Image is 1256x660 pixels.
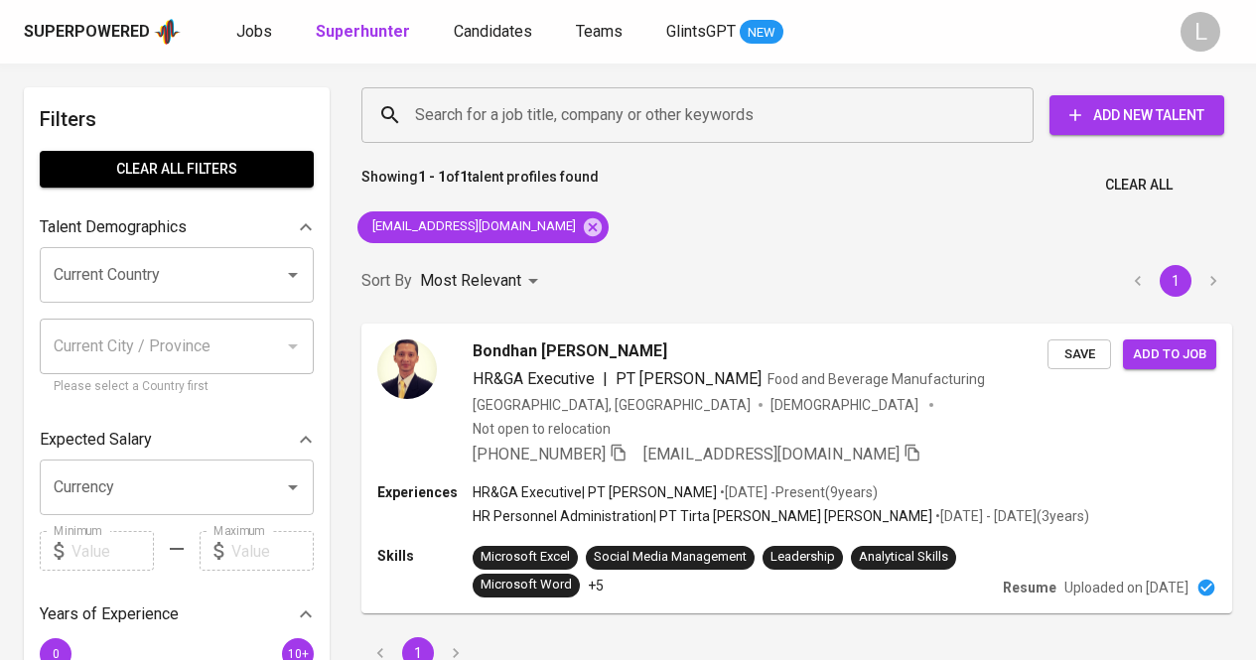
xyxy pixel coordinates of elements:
button: Save [1047,339,1111,370]
span: Clear All filters [56,157,298,182]
button: Add to job [1123,339,1216,370]
a: Teams [576,20,627,45]
span: HR&GA Executive [473,369,595,388]
div: L [1181,12,1220,52]
div: Years of Experience [40,594,314,634]
a: Superpoweredapp logo [24,17,181,47]
span: PT [PERSON_NAME] [616,369,762,388]
span: Food and Beverage Manufacturing [768,371,985,387]
span: Bondhan [PERSON_NAME] [473,339,667,363]
p: Sort By [361,269,412,293]
span: [PHONE_NUMBER] [473,445,606,463]
img: 993ddb1347bb3611eea5c383e70bd9d0.jpg [377,339,437,399]
button: Clear All [1097,167,1181,203]
span: Save [1057,343,1101,366]
b: Superhunter [316,22,410,41]
p: Skills [377,546,473,566]
div: [GEOGRAPHIC_DATA], [GEOGRAPHIC_DATA] [473,395,751,415]
span: Add to job [1133,343,1206,366]
div: Talent Demographics [40,207,314,247]
button: Open [279,261,307,289]
span: NEW [740,23,783,43]
div: Most Relevant [420,263,545,300]
span: Candidates [454,22,532,41]
div: Microsoft Excel [481,548,570,567]
p: Uploaded on [DATE] [1064,578,1188,597]
span: | [603,367,608,391]
div: Social Media Management [594,548,747,567]
p: Resume [1003,578,1056,597]
p: Expected Salary [40,428,152,452]
span: [DEMOGRAPHIC_DATA] [770,395,921,415]
div: Analytical Skills [859,548,948,567]
p: Years of Experience [40,602,179,626]
span: [EMAIL_ADDRESS][DOMAIN_NAME] [643,445,900,463]
a: Superhunter [316,20,414,45]
p: • [DATE] - Present ( 9 years ) [717,482,878,502]
span: Clear All [1105,173,1173,198]
nav: pagination navigation [1119,265,1232,297]
p: Please select a Country first [54,377,300,397]
p: Not open to relocation [473,419,611,439]
p: Showing of talent profiles found [361,167,599,203]
p: +5 [588,576,604,595]
button: page 1 [1160,265,1191,297]
div: Leadership [770,548,835,567]
div: Superpowered [24,21,150,44]
input: Value [71,531,154,571]
span: [EMAIL_ADDRESS][DOMAIN_NAME] [357,217,588,236]
span: Teams [576,22,623,41]
p: Talent Demographics [40,215,187,239]
p: HR&GA Executive | PT [PERSON_NAME] [473,482,717,502]
a: Jobs [236,20,276,45]
p: Most Relevant [420,269,521,293]
b: 1 [460,169,468,185]
b: 1 - 1 [418,169,446,185]
span: GlintsGPT [666,22,736,41]
p: Experiences [377,482,473,502]
button: Add New Talent [1049,95,1224,135]
a: Bondhan [PERSON_NAME]HR&GA Executive|PT [PERSON_NAME]Food and Beverage Manufacturing[GEOGRAPHIC_D... [361,324,1232,613]
a: Candidates [454,20,536,45]
button: Clear All filters [40,151,314,188]
div: Microsoft Word [481,576,572,594]
div: Expected Salary [40,420,314,460]
div: [EMAIL_ADDRESS][DOMAIN_NAME] [357,211,609,243]
button: Open [279,473,307,501]
input: Value [231,531,314,571]
span: Add New Talent [1065,103,1208,128]
p: • [DATE] - [DATE] ( 3 years ) [932,506,1089,526]
h6: Filters [40,103,314,135]
img: app logo [154,17,181,47]
span: Jobs [236,22,272,41]
p: HR Personnel Administration | PT Tirta [PERSON_NAME] [PERSON_NAME] [473,506,932,526]
a: GlintsGPT NEW [666,20,783,45]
